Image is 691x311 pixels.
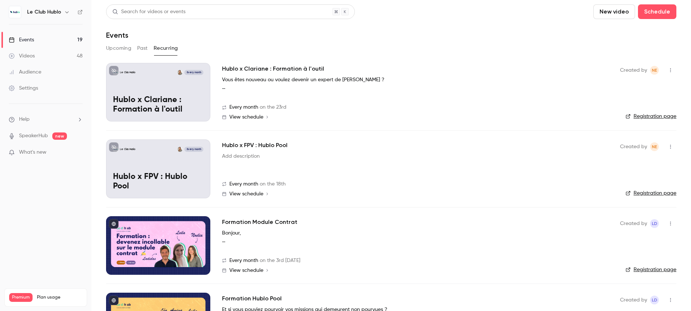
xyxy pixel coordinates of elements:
a: View schedule [222,267,608,273]
a: Formation Hublo Pool [222,294,282,303]
button: Upcoming [106,42,131,54]
a: Hublo x FPV : Hublo Pool [222,141,288,150]
button: Schedule [638,4,676,19]
a: SpeakerHub [19,132,48,140]
p: Hublo x Clariane : Formation à l'outil [113,95,203,115]
span: NE [652,142,657,151]
span: on the 23rd [260,104,286,111]
button: Recurring [154,42,178,54]
a: Registration page [626,190,676,197]
li: help-dropdown-opener [9,116,83,123]
div: Search for videos or events [112,8,185,16]
span: on the 3rd [DATE] [260,257,300,265]
span: Every month [184,70,203,75]
a: View schedule [222,114,608,120]
span: Plan usage [37,295,82,300]
div: Videos [9,52,35,60]
strong: Vous êtes nouveau ou voulez devenir un expert de [PERSON_NAME] ? [222,77,384,82]
span: Premium [9,293,33,302]
span: Every month [184,147,203,152]
a: View schedule [222,191,608,197]
span: What's new [19,149,46,156]
span: NE [652,66,657,75]
span: LD [652,219,657,228]
span: Leila Domec [650,219,659,228]
button: Past [137,42,148,54]
span: Leila Domec [650,296,659,304]
a: Registration page [626,266,676,273]
img: Le Club Hublo [9,6,21,18]
p: Hublo x FPV : Hublo Pool [113,172,203,191]
span: Noelia Enriquez [650,142,659,151]
em: Bonjour, [222,231,241,236]
span: new [52,132,67,140]
span: on the 18th [260,180,286,188]
span: Every month [229,104,258,111]
span: Help [19,116,30,123]
span: View schedule [229,191,263,196]
iframe: Noticeable Trigger [74,149,83,156]
div: Settings [9,85,38,92]
span: Created by [620,219,647,228]
span: LD [652,296,657,304]
a: Registration page [626,113,676,120]
h1: Events [106,31,128,40]
h6: Le Club Hublo [27,8,61,16]
span: View schedule [229,268,263,273]
a: Hublo x Clariane : Formation à l'outilLe Club HubloNoelia EnriquezEvery monthHublo x Clariane : F... [106,63,210,121]
a: Add description [222,153,260,160]
span: Created by [620,296,647,304]
img: Noelia Enriquez [177,70,183,75]
span: Every month [229,180,258,188]
a: Formation Module Contrat [222,218,297,226]
button: New video [593,4,635,19]
img: Noelia Enriquez [177,147,183,152]
span: Created by [620,142,647,151]
span: Created by [620,66,647,75]
div: Events [9,36,34,44]
div: Audience [9,68,41,76]
span: Every month [229,257,258,265]
p: Le Club Hublo [120,71,135,74]
a: Hublo x FPV : Hublo PoolLe Club HubloNoelia EnriquezEvery monthHublo x FPV : Hublo Pool [106,139,210,198]
p: Le Club Hublo [120,147,135,151]
span: View schedule [229,115,263,120]
span: Noelia Enriquez [650,66,659,75]
a: Hublo x Clariane : Formation à l'outil [222,64,324,73]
